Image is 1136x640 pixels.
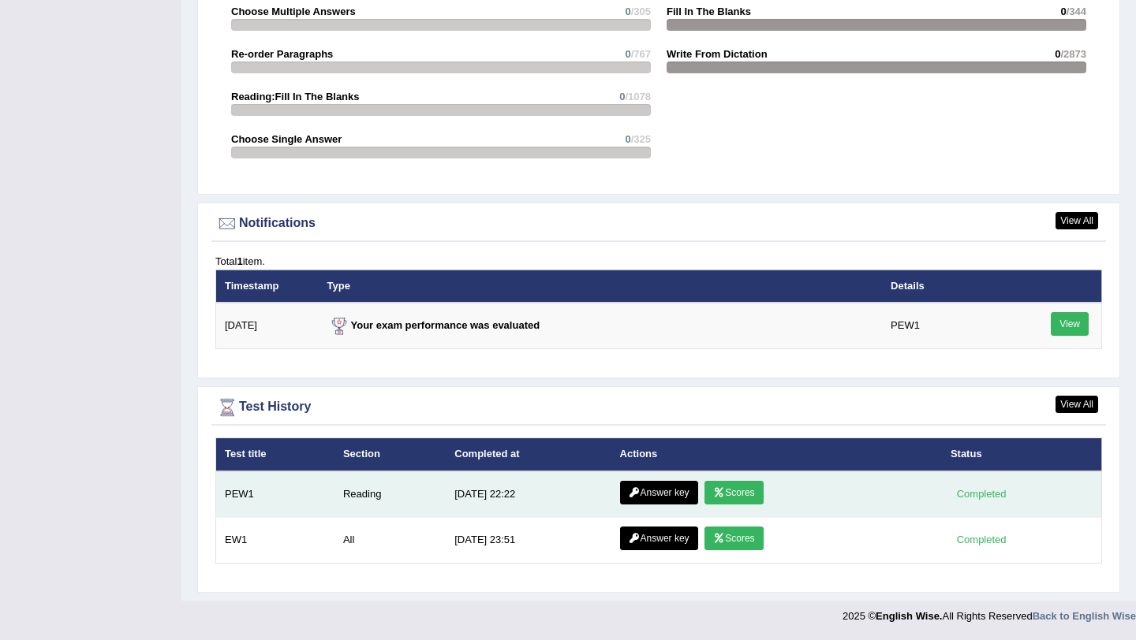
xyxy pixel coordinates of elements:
[631,6,651,17] span: /305
[215,212,1102,236] div: Notifications
[882,303,1007,349] td: PEW1
[216,517,334,563] td: EW1
[951,531,1012,548] div: Completed
[446,438,611,471] th: Completed at
[1067,6,1086,17] span: /344
[631,48,651,60] span: /767
[1033,610,1136,622] a: Back to English Wise
[704,527,763,550] a: Scores
[667,6,751,17] strong: Fill In The Blanks
[704,481,763,504] a: Scores
[942,438,1102,471] th: Status
[231,6,356,17] strong: Choose Multiple Answers
[667,48,768,60] strong: Write From Dictation
[231,133,342,145] strong: Choose Single Answer
[216,438,334,471] th: Test title
[319,270,883,303] th: Type
[625,91,651,102] span: /1078
[334,517,446,563] td: All
[215,254,1102,269] div: Total item.
[620,527,698,550] a: Answer key
[876,610,942,622] strong: English Wise.
[334,471,446,518] td: Reading
[611,438,942,471] th: Actions
[1060,6,1066,17] span: 0
[237,255,242,267] b: 1
[625,6,630,17] span: 0
[1056,396,1098,413] a: View All
[215,396,1102,419] div: Test History
[1060,48,1086,60] span: /2873
[625,133,630,145] span: 0
[231,91,360,102] strong: Reading:Fill In The Blanks
[446,471,611,518] td: [DATE] 22:22
[882,270,1007,303] th: Details
[334,438,446,471] th: Section
[446,517,611,563] td: [DATE] 23:51
[216,471,334,518] td: PEW1
[1055,48,1060,60] span: 0
[216,303,319,349] td: [DATE]
[843,601,1136,623] div: 2025 © All Rights Reserved
[231,48,333,60] strong: Re-order Paragraphs
[620,481,698,504] a: Answer key
[619,91,625,102] span: 0
[327,319,540,331] strong: Your exam performance was evaluated
[631,133,651,145] span: /325
[1056,212,1098,229] a: View All
[1051,312,1089,336] a: View
[216,270,319,303] th: Timestamp
[951,486,1012,502] div: Completed
[625,48,630,60] span: 0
